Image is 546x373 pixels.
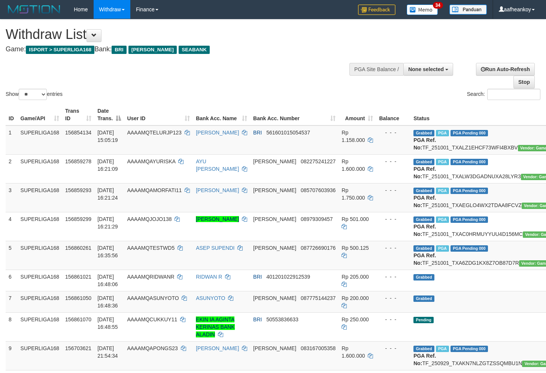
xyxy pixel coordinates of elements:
b: PGA Ref. No: [413,166,436,179]
td: SUPERLIGA168 [18,154,63,183]
span: Marked by aafchhiseyha [436,346,449,352]
span: Copy 087775144237 to clipboard [301,295,336,301]
span: Marked by aafheankoy [436,159,449,165]
td: 8 [6,312,18,341]
th: ID [6,104,18,125]
span: 34 [433,2,443,9]
span: 156854134 [65,130,91,136]
span: [PERSON_NAME] [253,345,296,351]
div: - - - [379,294,407,302]
span: 156859293 [65,187,91,193]
div: - - - [379,158,407,165]
span: Rp 250.000 [342,316,368,322]
div: - - - [379,186,407,194]
div: PGA Site Balance / [349,63,403,76]
a: [PERSON_NAME] [196,187,239,193]
h1: Withdraw List [6,27,357,42]
span: Rp 1.750.000 [342,187,365,201]
span: Grabbed [413,130,434,136]
td: SUPERLIGA168 [18,125,63,155]
span: [DATE] 15:05:19 [97,130,118,143]
label: Search: [467,89,540,100]
span: None selected [408,66,444,72]
td: 6 [6,270,18,291]
span: Rp 501.000 [342,216,368,222]
span: Rp 500.125 [342,245,368,251]
span: Grabbed [413,159,434,165]
b: PGA Ref. No: [413,353,436,366]
span: Marked by aafmaleo [436,245,449,252]
h4: Game: Bank: [6,46,357,53]
span: Grabbed [413,274,434,280]
a: ASUNYOTO [196,295,225,301]
span: [PERSON_NAME] [253,158,296,164]
td: 3 [6,183,18,212]
td: 5 [6,241,18,270]
b: PGA Ref. No: [413,252,436,266]
span: BRI [112,46,126,54]
img: Feedback.jpg [358,4,395,15]
a: Stop [513,76,535,88]
span: Grabbed [413,295,434,302]
span: 156860261 [65,245,91,251]
div: - - - [379,345,407,352]
span: 156859299 [65,216,91,222]
span: AAAAMQAMORFATI11 [127,187,182,193]
span: Copy 401201022912539 to clipboard [266,274,310,280]
span: PGA Pending [451,130,488,136]
span: 156861021 [65,274,91,280]
span: [DATE] 21:54:34 [97,345,118,359]
td: 1 [6,125,18,155]
div: - - - [379,316,407,323]
span: 156859278 [65,158,91,164]
td: 9 [6,341,18,370]
span: Rp 1.158.000 [342,130,365,143]
a: EKIN IA AGINTA KERINAS BANK ALADIN [196,316,234,337]
span: Copy 083167005358 to clipboard [301,345,336,351]
span: [DATE] 16:21:24 [97,187,118,201]
span: PGA Pending [451,159,488,165]
td: SUPERLIGA168 [18,212,63,241]
span: [PERSON_NAME] [253,216,296,222]
a: ASEP SUPENDI [196,245,234,251]
span: Rp 1.600.000 [342,158,365,172]
a: RIDWAN R [196,274,222,280]
th: Bank Acc. Name: activate to sort column ascending [193,104,250,125]
img: MOTION_logo.png [6,4,63,15]
b: PGA Ref. No: [413,137,436,151]
span: AAAAMQAPONGS23 [127,345,178,351]
input: Search: [487,89,540,100]
span: AAAAMQCUKKUY11 [127,316,177,322]
span: BRI [253,316,262,322]
span: PGA Pending [451,188,488,194]
span: [PERSON_NAME] [253,187,296,193]
td: 4 [6,212,18,241]
select: Showentries [19,89,47,100]
label: Show entries [6,89,63,100]
span: [DATE] 16:48:55 [97,316,118,330]
b: PGA Ref. No: [413,195,436,208]
span: Grabbed [413,216,434,223]
span: AAAAMQTELURJP123 [127,130,182,136]
span: Grabbed [413,245,434,252]
span: BRI [253,274,262,280]
span: [DATE] 16:35:56 [97,245,118,258]
span: AAAAMQTESTWD5 [127,245,175,251]
span: [PERSON_NAME] [128,46,177,54]
div: - - - [379,129,407,136]
span: 156861050 [65,295,91,301]
th: Date Trans.: activate to sort column descending [94,104,124,125]
span: 156703621 [65,345,91,351]
span: Copy 085707603936 to clipboard [301,187,336,193]
span: [DATE] 16:48:06 [97,274,118,287]
a: AYU [PERSON_NAME] [196,158,239,172]
img: Button%20Memo.svg [407,4,438,15]
span: Copy 087726690176 to clipboard [301,245,336,251]
span: [PERSON_NAME] [253,245,296,251]
button: None selected [403,63,453,76]
td: SUPERLIGA168 [18,241,63,270]
span: Rp 205.000 [342,274,368,280]
span: 156861070 [65,316,91,322]
div: - - - [379,244,407,252]
td: SUPERLIGA168 [18,312,63,341]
